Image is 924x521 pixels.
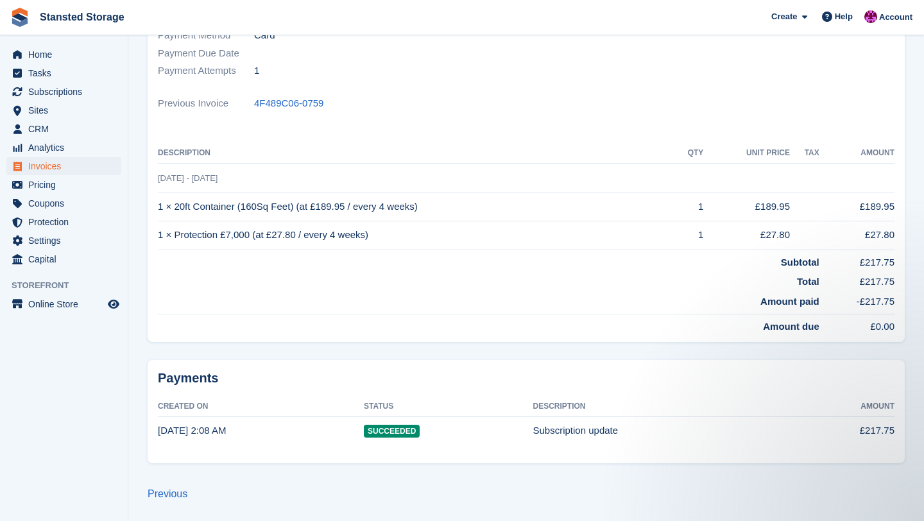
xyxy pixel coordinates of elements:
th: Amount [819,143,894,164]
a: menu [6,46,121,64]
strong: Amount due [763,321,819,332]
span: [DATE] - [DATE] [158,173,218,183]
span: Analytics [28,139,105,157]
a: 4F489C06-0759 [254,96,323,111]
a: menu [6,157,121,175]
td: £189.95 [703,192,790,221]
td: -£217.75 [819,289,894,314]
span: Online Store [28,295,105,313]
span: Sites [28,101,105,119]
strong: Total [797,276,819,287]
a: menu [6,120,121,138]
a: Stansted Storage [35,6,130,28]
span: Pricing [28,176,105,194]
a: menu [6,139,121,157]
span: Card [254,28,275,43]
span: Payment Attempts [158,64,254,78]
span: Coupons [28,194,105,212]
span: Payment Method [158,28,254,43]
strong: Subtotal [781,257,819,268]
a: menu [6,194,121,212]
span: 1 [254,64,259,78]
a: menu [6,176,121,194]
span: Succeeded [364,425,420,438]
td: 1 [672,221,703,250]
span: Tasks [28,64,105,82]
a: Preview store [106,296,121,312]
th: Created On [158,397,364,417]
td: £217.75 [819,250,894,269]
span: Create [771,10,797,23]
td: 1 × 20ft Container (160Sq Feet) (at £189.95 / every 4 weeks) [158,192,672,221]
span: Account [879,11,912,24]
strong: Amount paid [760,296,819,307]
a: menu [6,295,121,313]
span: CRM [28,120,105,138]
td: Subscription update [533,416,789,445]
td: 1 × Protection £7,000 (at £27.80 / every 4 weeks) [158,221,672,250]
time: 2025-08-19 01:08:39 UTC [158,425,226,436]
td: 1 [672,192,703,221]
th: QTY [672,143,703,164]
a: menu [6,232,121,250]
span: Storefront [12,279,128,292]
th: Description [158,143,672,164]
a: Previous [148,488,187,499]
td: £27.80 [703,221,790,250]
img: stora-icon-8386f47178a22dfd0bd8f6a31ec36ba5ce8667c1dd55bd0f319d3a0aa187defe.svg [10,8,30,27]
th: Unit Price [703,143,790,164]
span: Settings [28,232,105,250]
img: Jonathan Crick [864,10,877,23]
td: £189.95 [819,192,894,221]
th: Tax [790,143,819,164]
a: menu [6,213,121,231]
th: Amount [789,397,894,417]
span: Subscriptions [28,83,105,101]
a: menu [6,250,121,268]
a: menu [6,83,121,101]
td: £217.75 [819,269,894,289]
span: Invoices [28,157,105,175]
span: Previous Invoice [158,96,254,111]
span: Protection [28,213,105,231]
span: Capital [28,250,105,268]
th: Description [533,397,789,417]
span: Home [28,46,105,64]
td: £27.80 [819,221,894,250]
th: Status [364,397,533,417]
td: £217.75 [789,416,894,445]
h2: Payments [158,370,894,386]
a: menu [6,64,121,82]
span: Help [835,10,853,23]
span: Payment Due Date [158,46,254,61]
a: menu [6,101,121,119]
td: £0.00 [819,314,894,334]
